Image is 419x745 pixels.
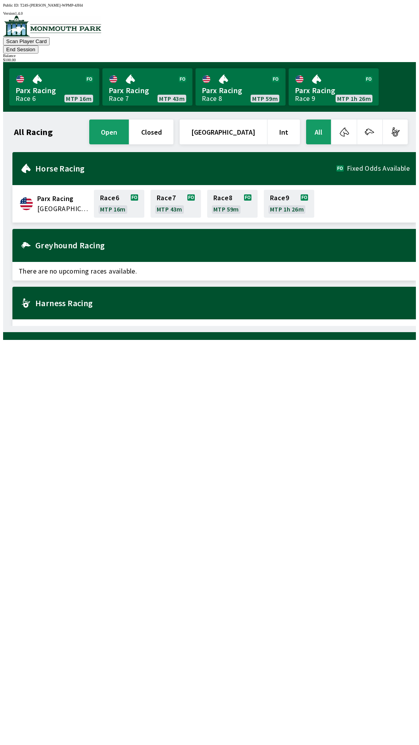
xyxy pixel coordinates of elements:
[270,195,289,201] span: Race 9
[151,190,201,218] a: Race7MTP 43m
[157,206,182,212] span: MTP 43m
[306,120,331,144] button: All
[3,3,416,7] div: Public ID:
[268,120,300,144] button: Int
[213,206,239,212] span: MTP 59m
[3,54,416,58] div: Balance
[157,195,176,201] span: Race 7
[252,95,278,102] span: MTP 59m
[12,319,416,338] span: There are no upcoming races available.
[159,95,185,102] span: MTP 43m
[100,195,119,201] span: Race 6
[207,190,258,218] a: Race8MTP 59m
[14,129,53,135] h1: All Racing
[264,190,314,218] a: Race9MTP 1h 26m
[35,242,410,248] h2: Greyhound Racing
[270,206,304,212] span: MTP 1h 26m
[37,204,89,214] span: United States
[9,68,99,106] a: Parx RacingRace 6MTP 16m
[130,120,173,144] button: closed
[202,95,222,102] div: Race 8
[295,95,315,102] div: Race 9
[89,120,129,144] button: open
[213,195,232,201] span: Race 8
[295,85,372,95] span: Parx Racing
[3,11,416,16] div: Version 1.4.0
[16,95,36,102] div: Race 6
[35,300,410,306] h2: Harness Racing
[16,85,93,95] span: Parx Racing
[94,190,144,218] a: Race6MTP 16m
[109,85,186,95] span: Parx Racing
[3,45,38,54] button: End Session
[3,16,101,36] img: venue logo
[196,68,286,106] a: Parx RacingRace 8MTP 59m
[3,37,50,45] button: Scan Player Card
[100,206,126,212] span: MTP 16m
[12,262,416,281] span: There are no upcoming races available.
[3,58,416,62] div: $ 100.00
[20,3,83,7] span: T24S-[PERSON_NAME]-WPMP-4JH4
[337,95,371,102] span: MTP 1h 26m
[202,85,279,95] span: Parx Racing
[109,95,129,102] div: Race 7
[289,68,379,106] a: Parx RacingRace 9MTP 1h 26m
[102,68,192,106] a: Parx RacingRace 7MTP 43m
[347,165,410,172] span: Fixed Odds Available
[35,165,336,172] h2: Horse Racing
[37,194,89,204] span: Parx Racing
[180,120,267,144] button: [GEOGRAPHIC_DATA]
[66,95,92,102] span: MTP 16m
